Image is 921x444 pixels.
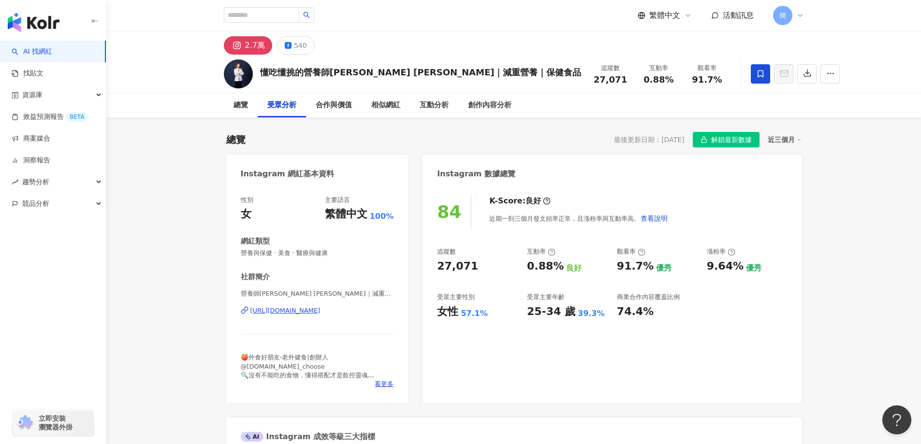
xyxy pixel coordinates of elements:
a: searchAI 找網紅 [12,47,52,57]
div: 合作與價值 [316,100,352,111]
div: 57.1% [461,308,488,319]
div: 84 [437,202,461,222]
div: AI [241,432,264,442]
span: search [303,12,310,18]
div: 受眾主要年齡 [527,293,565,301]
a: chrome extension立即安裝 瀏覽器外掛 [13,410,94,436]
div: 近期一到三個月發文頻率正常，且漲粉率與互動率高。 [489,209,668,228]
span: 查看說明 [641,215,668,222]
div: 540 [294,39,307,52]
span: 看更多 [375,380,394,388]
div: 最後更新日期：[DATE] [614,136,684,143]
span: 91.7% [692,75,722,85]
span: 簡 [779,10,786,21]
div: 繁體中文 [325,207,367,222]
div: 39.3% [578,308,605,319]
div: 總覽 [234,100,248,111]
div: 懂吃懂挑的營養師[PERSON_NAME] [PERSON_NAME]｜減重營養｜保健食品 [260,66,582,78]
div: Instagram 網紅基本資料 [241,169,335,179]
div: 受眾主要性別 [437,293,475,301]
a: [URL][DOMAIN_NAME] [241,306,394,315]
span: 解鎖最新數據 [711,132,752,148]
span: 競品分析 [22,193,49,215]
span: rise [12,179,18,186]
a: 找貼文 [12,69,44,78]
div: 9.64% [707,259,744,274]
img: logo [8,13,59,32]
div: 社群簡介 [241,272,270,282]
div: Instagram 成效等級三大指標 [241,431,375,442]
div: 漲粉率 [707,247,735,256]
div: 商業合作內容覆蓋比例 [617,293,680,301]
div: 74.4% [617,304,654,319]
div: Instagram 數據總覽 [437,169,515,179]
div: 觀看率 [617,247,645,256]
a: 洞察報告 [12,156,50,165]
button: 查看說明 [640,209,668,228]
span: 100% [370,211,394,222]
div: 2.7萬 [245,39,265,52]
div: 良好 [526,196,541,206]
a: 效益預測報告BETA [12,112,88,122]
span: 趨勢分析 [22,171,49,193]
div: 總覽 [226,133,246,146]
div: 追蹤數 [592,63,629,73]
div: 優秀 [656,263,672,273]
div: 27,071 [437,259,478,274]
iframe: Help Scout Beacon - Open [882,405,911,434]
div: 女 [241,207,251,222]
div: 相似網紅 [371,100,400,111]
span: 活動訊息 [723,11,754,20]
img: chrome extension [15,415,34,430]
span: 0.88% [643,75,673,85]
div: 網紅類型 [241,236,270,246]
div: 25-34 歲 [527,304,575,319]
div: 91.7% [617,259,654,274]
span: 營養與保健 · 美食 · 醫療與健康 [241,249,394,258]
span: 🍑外食好朋友-老外健食|創辦人 @[DOMAIN_NAME]_choose 🔍沒有不能吃的食物，懂得搭配才是飲控靈魂 👩🏻‍⚕️前醫學中心營養師，從臨床走進日常好物分享 🔥9/22-9/30傳太... [241,354,390,405]
div: 互動率 [527,247,556,256]
div: 創作內容分析 [468,100,512,111]
button: 解鎖最新數據 [693,132,760,147]
div: 互動分析 [420,100,449,111]
div: 優秀 [746,263,761,273]
div: 0.88% [527,259,564,274]
span: 27,071 [594,74,627,85]
div: 觀看率 [688,63,725,73]
div: [URL][DOMAIN_NAME] [250,306,321,315]
img: KOL Avatar [224,59,253,88]
button: 2.7萬 [224,36,272,55]
div: 良好 [566,263,582,273]
span: 資源庫 [22,84,43,106]
span: 營養師[PERSON_NAME] [PERSON_NAME]｜減重營養｜保健食品｜減鹽滷味 | nutritionlife_crystal [241,289,394,298]
span: 繁體中文 [649,10,680,21]
div: 性別 [241,196,253,204]
div: 受眾分析 [267,100,296,111]
button: 540 [277,36,315,55]
div: 追蹤數 [437,247,456,256]
a: 商案媒合 [12,134,50,143]
div: 近三個月 [768,133,802,146]
div: 女性 [437,304,458,319]
div: 互動率 [640,63,677,73]
span: 立即安裝 瀏覽器外掛 [39,414,73,431]
div: K-Score : [489,196,551,206]
div: 主要語言 [325,196,350,204]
